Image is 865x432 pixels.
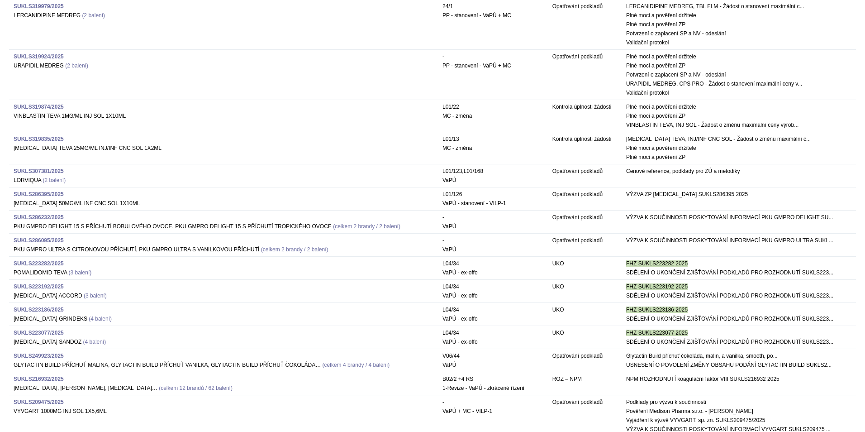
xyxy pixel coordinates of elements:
[626,90,669,96] span: Validační protokol
[626,307,688,313] span: FHZ SUKLS223186 2025
[552,260,564,267] span: UKO
[14,246,259,253] span: PKU GMPRO ULTRA S CITRONOVOU PŘÍCHUTÍ, PKU GMPRO ULTRA S VANILKOVOU PŘÍCHUTÍ
[14,376,64,382] a: SUKLS216932/2025
[626,168,740,174] span: Cenové reference, podklady pro ZÚ a metodiky
[14,408,107,414] span: VYVGART 1000MG INJ SOL 1X5,6ML
[82,12,105,19] a: (2 balení)
[442,62,511,69] span: PP - stanovení - VaPÚ + MC
[464,168,483,174] span: inhibitory tyrozinkinázy anaplastické lymfomové kinázy, do které je zařazen lorlatinib, alektinib...
[442,214,444,221] span: -
[626,136,811,142] span: [MEDICAL_DATA] TEVA, INJ/INF CNC SOL - Žádost o změnu maximální c...
[14,214,64,221] a: SUKLS286232/2025
[626,154,685,160] span: Plné moci a pověření ZP
[442,269,478,276] span: VaPÚ - ex-offo
[14,283,64,290] a: SUKLS223192/2025
[442,385,524,391] span: 1-Revize - VaPÚ - zkrácené řízení
[14,269,67,276] span: POMALIDOMID TEVA
[442,237,444,244] span: -
[626,362,832,368] span: USNESENÍ O POVOLENÍ ZMĚNY OBSAHU PODÁNÍ GLYTACTIN BUILD SUKLS2...
[14,260,64,267] a: SUKLS223282/2025
[442,12,511,19] span: PP - stanovení - VaPÚ + MC
[89,316,112,322] a: (4 balení)
[159,385,233,391] a: (celkem 12 brandů / 62 balení)
[552,353,603,359] span: Opatřování podkladů
[552,3,603,10] span: Opatřování podkladů
[14,104,64,110] a: SUKLS319874/2025
[14,168,64,174] strong: SUKLS307381/2025
[442,316,478,322] span: VaPÚ - ex-offo
[442,53,444,60] span: -
[438,164,548,187] td: ,
[14,113,126,119] span: VINBLASTIN TEVA 1MG/ML INJ SOL 1X10ML
[626,283,688,290] span: FHZ SUKLS223192 2025
[442,3,453,10] span: antihypertenziva, blokátory kalciových kanálů dihydropyridinového typu dlouhodobě působící, p.o.
[14,399,64,405] a: SUKLS209475/2025
[442,408,492,414] span: VaPÚ + MC - VILP-1
[552,307,564,313] span: UKO
[442,145,472,151] span: MC - změna
[626,417,765,423] span: Vyjádření k výzvě VYVGART, sp. zn. SUKLS209475/2025
[552,399,603,405] span: Opatřování podkladů
[626,339,833,345] span: SDĚLENÍ O UKONČENÍ ZJIŠŤOVÁNÍ PODKLADŮ PRO ROZHODNUTÍ SUKLS223...
[552,136,612,142] span: Kontrola úplnosti žádosti
[552,214,603,221] span: Opatřování podkladů
[442,191,462,197] span: durvalumab
[626,122,798,128] span: VINBLASTIN TEVA, INJ SOL - Žádost o změnu maximální ceny výrob...
[14,136,64,142] strong: SUKLS319835/2025
[626,145,696,151] span: Plné moci a pověření držitele
[442,223,456,230] span: VaPÚ
[14,330,64,336] strong: SUKLS223077/2025
[626,30,726,37] span: Potvrzení o zaplacení SP a NV - odeslání
[83,339,106,345] a: (4 balení)
[14,293,82,299] span: [MEDICAL_DATA] ACCORD
[626,39,669,46] span: Validační protokol
[14,53,64,60] a: SUKLS319924/2025
[442,136,459,142] span: fludarabin
[14,3,64,10] a: SUKLS319979/2025
[14,339,81,345] span: [MEDICAL_DATA] SANDOZ
[323,362,390,368] a: (celkem 4 brandy / 4 balení)
[458,376,474,382] span: +4 RS
[442,260,459,267] span: pomalidomid
[626,399,706,405] span: Podklady pro výzvu k součinnosti
[626,330,688,336] span: FHZ SUKLS223077 2025
[626,21,685,28] span: Plné moci a pověření ZP
[43,177,66,183] a: (2 balení)
[14,12,81,19] span: LERCANIDIPINE MEDREG
[14,237,64,244] a: SUKLS286095/2025
[552,237,603,244] span: Opatřování podkladů
[442,376,456,382] span: koagulační faktor VIII
[626,260,688,267] span: FHZ SUKLS223282 2025
[626,12,696,19] span: Plné moci a pověření držitele
[552,53,603,60] span: Opatřování podkladů
[626,293,833,299] span: SDĚLENÍ O UKONČENÍ ZJIŠŤOVÁNÍ PODKLADŮ PRO ROZHODNUTÍ SUKLS223...
[442,330,459,336] span: pomalidomid
[14,223,332,230] span: PKU GMPRO DELIGHT 15 S PŘÍCHUTÍ BOBULOVÉHO OVOCE, PKU GMPRO DELIGHT 15 S PŘÍCHUTÍ TROPICKÉHO OVOCE
[14,177,41,183] span: LORVIQUA
[626,113,685,119] span: Plné moci a pověření ZP
[333,223,400,230] a: (celkem 2 brandy / 2 balení)
[626,104,696,110] span: Plné moci a pověření držitele
[442,246,456,253] span: VaPÚ
[442,200,506,206] span: VaPÚ - stanovení - VILP-1
[14,385,157,391] span: [MEDICAL_DATA], [PERSON_NAME], [MEDICAL_DATA]…
[14,307,64,313] a: SUKLS223186/2025
[14,353,64,359] a: SUKLS249923/2025
[14,191,64,197] a: SUKLS286395/2025
[626,62,685,69] span: Plné moci a pověření ZP
[69,269,92,276] a: (3 balení)
[626,408,753,414] span: Pověření Medison Pharma s.r.o. - [PERSON_NAME]
[14,145,162,151] span: [MEDICAL_DATA] TEVA 25MG/ML INJ/INF CNC SOL 1X2ML
[261,246,328,253] a: (celkem 2 brandy / 2 balení)
[442,362,456,368] span: VaPÚ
